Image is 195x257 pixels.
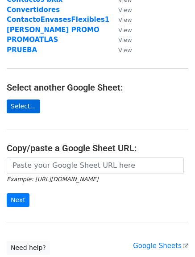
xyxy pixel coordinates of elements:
a: View [109,46,132,54]
a: Google Sheets [133,242,188,250]
a: Select... [7,99,40,113]
a: Need help? [7,241,50,255]
div: Widget de chat [150,214,195,257]
input: Next [7,193,29,207]
a: View [109,16,132,24]
small: View [118,37,132,43]
input: Paste your Google Sheet URL here [7,157,184,174]
small: View [118,47,132,54]
small: View [118,27,132,33]
small: View [118,17,132,23]
h4: Copy/paste a Google Sheet URL: [7,143,188,153]
a: View [109,6,132,14]
iframe: Chat Widget [150,214,195,257]
h4: Select another Google Sheet: [7,82,188,93]
small: Example: [URL][DOMAIN_NAME] [7,176,98,182]
small: View [118,7,132,13]
a: View [109,36,132,44]
a: ContactoEnvasesFlexibles1 [7,16,109,24]
a: PROMOATLAS [7,36,58,44]
a: [PERSON_NAME] PROMO [7,26,100,34]
a: PRUEBA [7,46,37,54]
a: Convertidores [7,6,60,14]
a: View [109,26,132,34]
